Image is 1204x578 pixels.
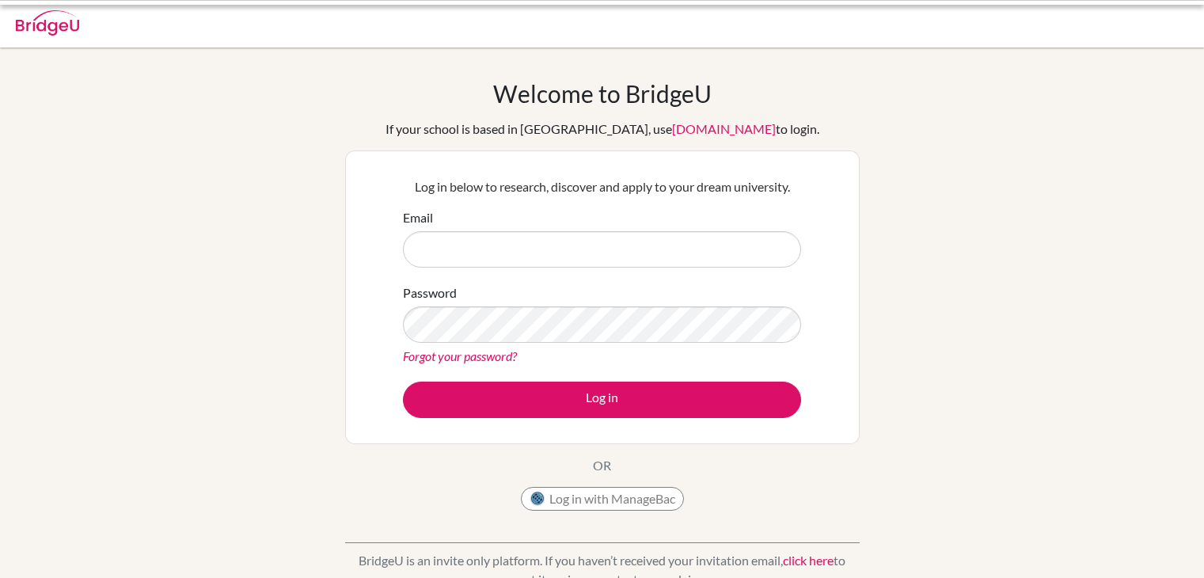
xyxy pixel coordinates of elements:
a: click here [783,553,834,568]
h1: Welcome to BridgeU [493,79,712,108]
img: Bridge-U [16,10,79,36]
button: Log in [403,382,801,418]
label: Password [403,283,457,302]
div: If your school is based in [GEOGRAPHIC_DATA], use to login. [386,120,819,139]
p: Log in below to research, discover and apply to your dream university. [403,177,801,196]
a: [DOMAIN_NAME] [672,121,776,136]
button: Log in with ManageBac [521,487,684,511]
a: Forgot your password? [403,348,517,363]
label: Email [403,208,433,227]
p: OR [593,456,611,475]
